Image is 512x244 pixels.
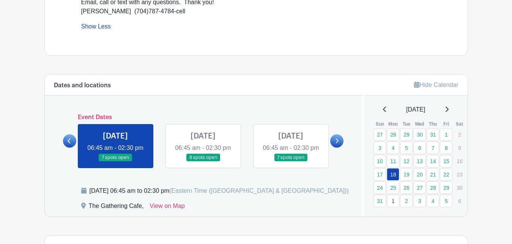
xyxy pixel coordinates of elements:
th: Tue [400,120,413,128]
a: 11 [387,155,399,167]
a: 3 [373,142,386,154]
h6: Event Dates [76,114,331,121]
a: 17 [373,168,386,181]
a: 7 [427,142,439,154]
a: View on Map [150,201,184,214]
a: 1 [440,128,452,141]
a: 22 [440,168,452,181]
a: 5 [400,142,413,154]
a: 29 [400,128,413,141]
a: 31 [427,128,439,141]
a: 8 [440,142,452,154]
a: 28 [387,128,399,141]
a: 6 [413,142,426,154]
a: 24 [373,181,386,194]
p: 9 [453,142,466,154]
th: Thu [426,120,440,128]
a: 28 [427,181,439,194]
a: 10 [373,155,386,167]
a: 31 [373,195,386,207]
a: 21 [427,168,439,181]
a: 13 [413,155,426,167]
p: 6 [453,195,466,207]
th: Sat [453,120,466,128]
a: 1 [387,195,399,207]
p: 16 [453,155,466,167]
div: [DATE] 06:45 am to 02:30 pm [90,186,349,195]
a: 27 [413,181,426,194]
th: Wed [413,120,426,128]
h6: Dates and locations [54,82,111,89]
a: 3 [413,195,426,207]
p: 23 [453,168,466,180]
span: (Eastern Time ([GEOGRAPHIC_DATA] & [GEOGRAPHIC_DATA])) [169,187,349,194]
a: 14 [427,155,439,167]
a: Hide Calendar [414,82,458,88]
a: 2 [400,195,413,207]
div: The Gathering Cafe, [89,201,144,214]
a: 12 [400,155,413,167]
a: 4 [387,142,399,154]
p: 30 [453,182,466,194]
a: 20 [413,168,426,181]
th: Sun [373,120,386,128]
th: Fri [440,120,453,128]
a: 27 [373,128,386,141]
a: 29 [440,181,452,194]
span: [DATE] [406,105,425,114]
p: 2 [453,129,466,140]
a: 4 [427,195,439,207]
a: 30 [413,128,426,141]
a: 19 [400,168,413,181]
a: 25 [387,181,399,194]
a: 26 [400,181,413,194]
a: 5 [440,195,452,207]
a: Show Less [81,23,111,33]
th: Mon [386,120,400,128]
a: 15 [440,155,452,167]
a: 18 [387,168,399,181]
